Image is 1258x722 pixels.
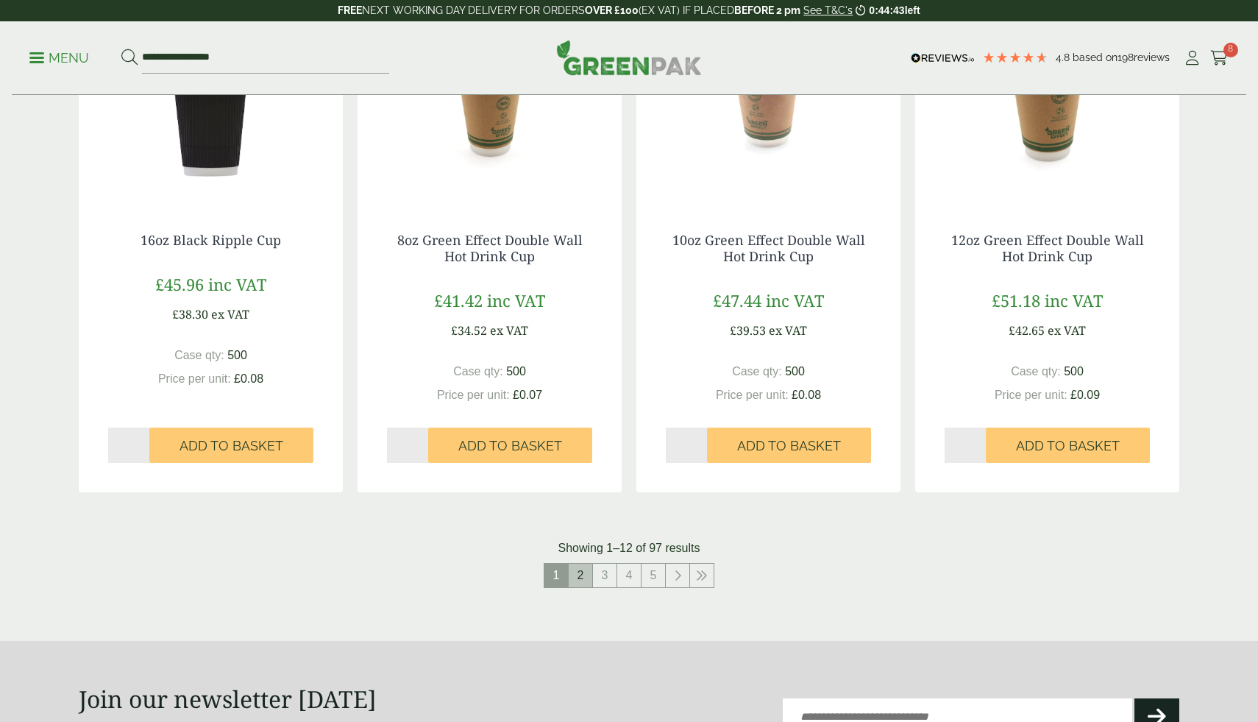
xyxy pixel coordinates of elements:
[428,428,592,463] button: Add to Basket
[29,49,89,64] a: Menu
[734,4,800,16] strong: BEFORE 2 pm
[458,438,562,454] span: Add to Basket
[338,4,362,16] strong: FREE
[766,289,824,311] span: inc VAT
[155,273,204,295] span: £45.96
[642,564,665,587] a: 5
[730,322,766,339] span: £39.53
[172,306,208,322] span: £38.30
[29,49,89,67] p: Menu
[1009,322,1045,339] span: £42.65
[513,389,542,401] span: £0.07
[149,428,313,463] button: Add to Basket
[1016,438,1120,454] span: Add to Basket
[487,289,545,311] span: inc VAT
[792,389,821,401] span: £0.08
[869,4,904,16] span: 0:44:43
[707,428,871,463] button: Add to Basket
[1117,52,1134,63] span: 198
[1073,52,1117,63] span: Based on
[1210,51,1229,66] i: Cart
[1223,43,1238,57] span: 8
[992,289,1040,311] span: £51.18
[569,564,592,587] a: 2
[544,564,568,587] span: 1
[437,389,510,401] span: Price per unit:
[556,40,702,75] img: GreenPak Supplies
[1134,52,1170,63] span: reviews
[79,19,343,203] img: 16oz Black Ripple Cup-0
[905,4,920,16] span: left
[158,372,231,385] span: Price per unit:
[769,322,807,339] span: ex VAT
[911,53,975,63] img: REVIEWS.io
[79,683,377,715] strong: Join our newsletter [DATE]
[986,428,1150,463] button: Add to Basket
[451,322,487,339] span: £34.52
[1048,322,1086,339] span: ex VAT
[180,438,283,454] span: Add to Basket
[211,306,249,322] span: ex VAT
[397,231,583,265] a: 8oz Green Effect Double Wall Hot Drink Cup
[982,51,1048,64] div: 4.79 Stars
[174,349,224,361] span: Case qty:
[713,289,761,311] span: £47.44
[490,322,528,339] span: ex VAT
[1070,389,1100,401] span: £0.09
[208,273,266,295] span: inc VAT
[737,438,841,454] span: Add to Basket
[506,365,526,378] span: 500
[434,289,483,311] span: £41.42
[617,564,641,587] a: 4
[951,231,1144,265] a: 12oz Green Effect Double Wall Hot Drink Cup
[716,389,789,401] span: Price per unit:
[1210,47,1229,69] a: 8
[453,365,503,378] span: Case qty:
[227,349,247,361] span: 500
[585,4,639,16] strong: OVER £100
[1056,52,1073,63] span: 4.8
[732,365,782,378] span: Case qty:
[915,19,1179,203] img: 12oz Green Effect Double Wall Hot Drink Cup
[593,564,616,587] a: 3
[1011,365,1061,378] span: Case qty:
[558,539,700,557] p: Showing 1–12 of 97 results
[672,231,865,265] a: 10oz Green Effect Double Wall Hot Drink Cup
[358,19,622,203] img: 8oz Green Effect Double Wall Cup
[785,365,805,378] span: 500
[1064,365,1084,378] span: 500
[1183,51,1201,66] i: My Account
[1045,289,1103,311] span: inc VAT
[995,389,1067,401] span: Price per unit:
[803,4,853,16] a: See T&C's
[141,231,281,249] a: 16oz Black Ripple Cup
[234,372,263,385] span: £0.08
[636,19,900,203] img: 5330018A 10oz Green Effect Double Wall Hot Drink Cup 285ml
